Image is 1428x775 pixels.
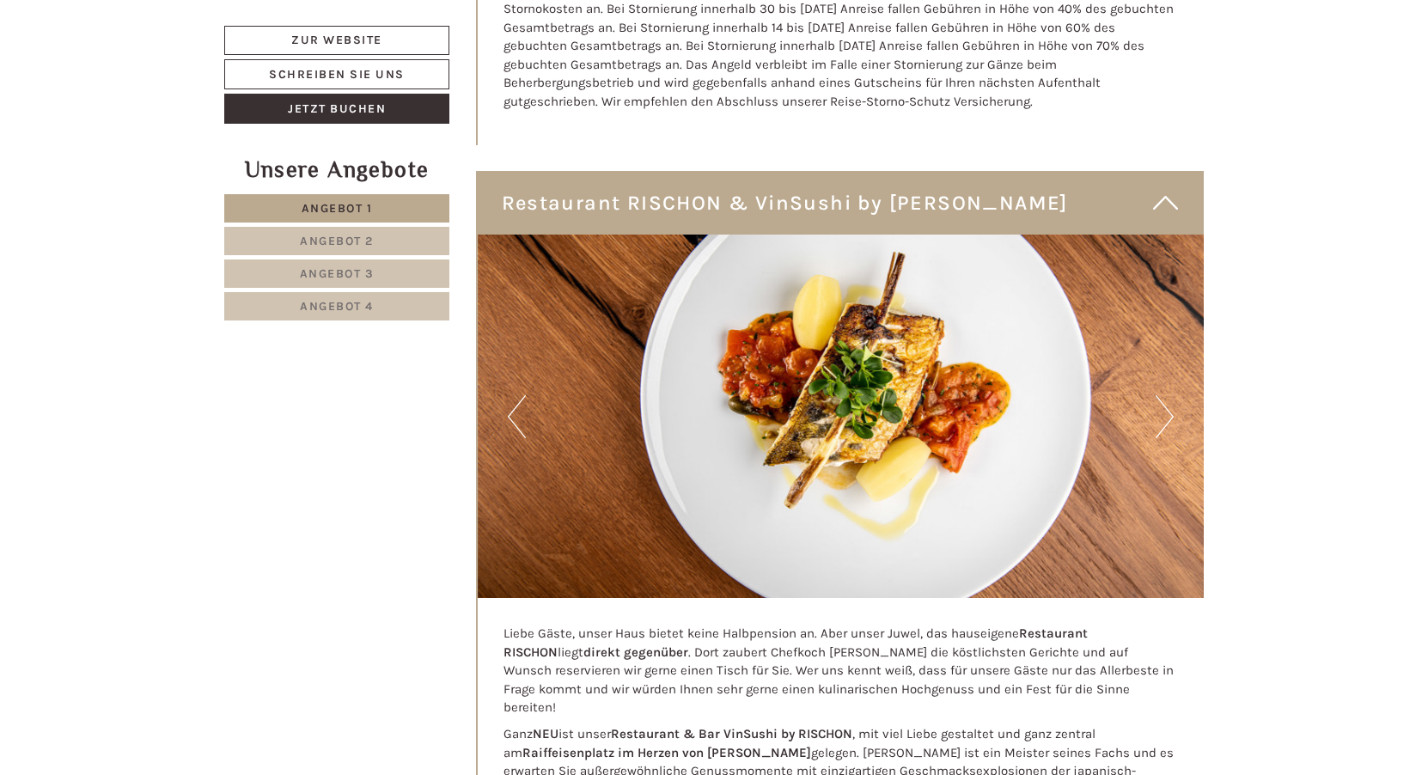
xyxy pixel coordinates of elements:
strong: Restaurant & Bar VinSushi by RISCHON [611,726,852,741]
div: Hotel B&B Feldmessner [26,50,279,64]
button: Senden [567,453,675,483]
button: Previous [508,395,526,438]
button: Next [1156,395,1174,438]
div: Restaurant RISCHON & VinSushi by [PERSON_NAME] [476,171,1205,235]
div: [DATE] [308,13,368,42]
strong: direkt gegenüber [583,644,688,660]
small: 17:29 [26,83,279,95]
span: Angebot 3 [300,266,375,281]
a: Zur Website [224,26,449,55]
strong: Raiffeisenplatz im Herzen von [PERSON_NAME] [522,745,811,760]
a: Schreiben Sie uns [224,59,449,89]
div: Guten Tag, wie können wir Ihnen helfen? [13,46,288,99]
div: Unsere Angebote [224,154,449,186]
strong: Restaurant RISCHON [503,625,1088,659]
span: Angebot 1 [302,201,373,216]
span: Angebot 4 [300,299,374,314]
a: Jetzt buchen [224,94,449,124]
p: Liebe Gäste, unser Haus bietet keine Halbpension an. Aber unser Juwel, das hauseigene liegt . Dor... [503,625,1179,717]
strong: NEU [533,726,558,741]
span: Angebot 2 [300,234,374,248]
